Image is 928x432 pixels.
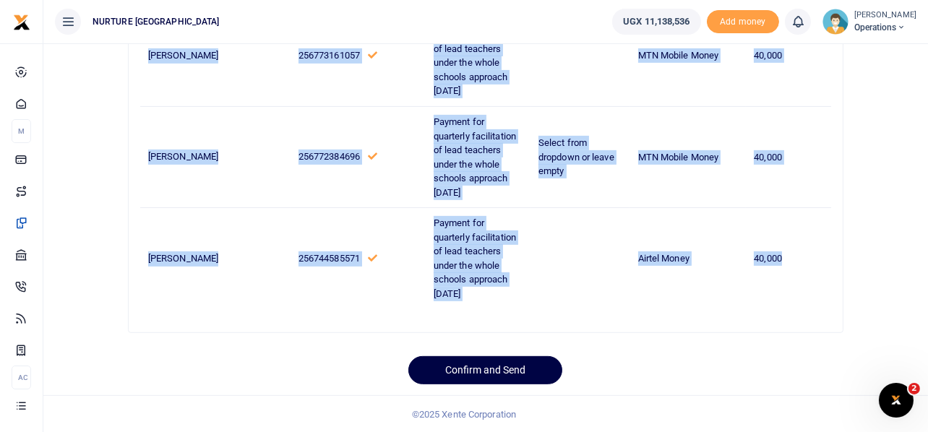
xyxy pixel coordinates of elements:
[854,21,916,34] span: Operations
[707,15,779,26] a: Add money
[368,50,377,61] a: This number has been validated
[908,383,920,394] span: 2
[148,50,218,61] span: [PERSON_NAME]
[630,208,746,309] td: Airtel Money
[630,5,746,106] td: MTN Mobile Money
[148,253,218,264] span: [PERSON_NAME]
[426,106,530,207] td: Payment for quarterly facilitation of lead teachers under the whole schools approach [DATE]
[746,208,831,309] td: 40,000
[87,15,225,28] span: NURTURE [GEOGRAPHIC_DATA]
[822,9,848,35] img: profile-user
[879,383,914,418] iframe: Intercom live chat
[298,253,360,264] span: 256744585571
[623,14,689,29] span: UGX 11,138,536
[12,119,31,143] li: M
[298,151,360,162] span: 256772384696
[707,10,779,34] span: Add money
[12,366,31,389] li: Ac
[606,9,706,35] li: Wallet ballance
[298,50,360,61] span: 256773161057
[746,106,831,207] td: 40,000
[746,5,831,106] td: 40,000
[854,9,916,22] small: [PERSON_NAME]
[148,151,218,162] span: [PERSON_NAME]
[13,16,30,27] a: logo-small logo-large logo-large
[426,5,530,106] td: Payment for quarterly facilitation of lead teachers under the whole schools approach [DATE]
[368,151,377,162] a: This number has been validated
[530,106,630,207] td: Select from dropdown or leave empty
[612,9,700,35] a: UGX 11,138,536
[707,10,779,34] li: Toup your wallet
[408,356,562,384] button: Confirm and Send
[630,106,746,207] td: MTN Mobile Money
[13,14,30,31] img: logo-small
[822,9,916,35] a: profile-user [PERSON_NAME] Operations
[368,253,377,264] a: This number has been validated
[426,208,530,309] td: Payment for quarterly facilitation of lead teachers under the whole schools approach [DATE]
